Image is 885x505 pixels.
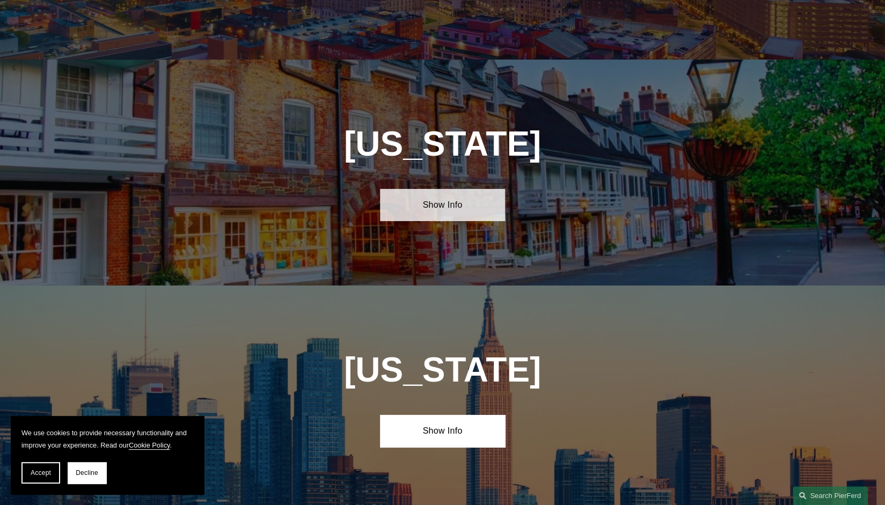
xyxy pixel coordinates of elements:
a: Show Info [380,415,505,447]
span: Accept [31,469,51,477]
a: Show Info [380,189,505,221]
a: Cookie Policy [129,441,170,449]
span: Decline [76,469,98,477]
p: We use cookies to provide necessary functionality and improve your experience. Read our . [21,427,193,451]
button: Decline [68,462,106,484]
section: Cookie banner [11,416,204,494]
a: Search this site [793,486,868,505]
h1: [US_STATE] [286,125,599,164]
button: Accept [21,462,60,484]
h1: [US_STATE] [286,350,599,390]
